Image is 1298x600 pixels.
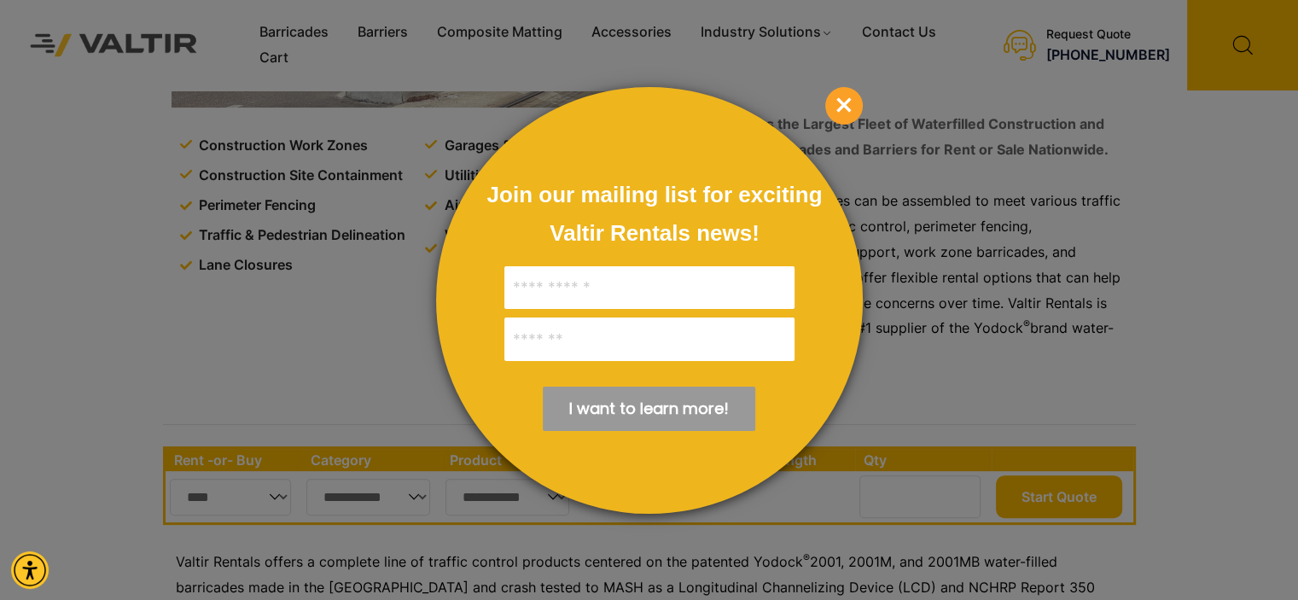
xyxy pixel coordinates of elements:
div: Close [825,87,863,125]
input: Email:* [504,317,795,361]
div: Accessibility Menu [11,551,49,589]
input: Full Name:* [504,266,795,310]
div: Submit [543,387,755,431]
span: Join our mailing list for exciting Valtir Rentals ​news! [487,182,823,246]
div: Join our mailing list for exciting Valtir Rentals ​news! [487,174,823,251]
